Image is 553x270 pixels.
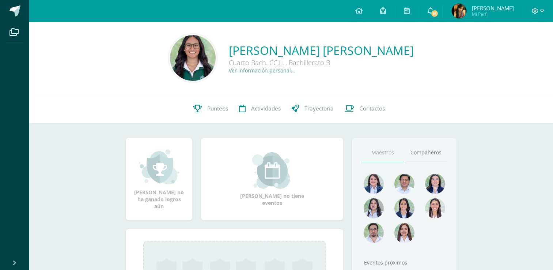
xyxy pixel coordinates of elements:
[394,198,414,218] img: d4e0c534ae446c0d00535d3bb96704e9.png
[236,152,309,206] div: [PERSON_NAME] no tiene eventos
[404,143,447,162] a: Compañeros
[472,4,514,12] span: [PERSON_NAME]
[170,35,216,81] img: d6a3f13359bcd1840042817238555b28.png
[234,94,286,123] a: Actividades
[394,174,414,194] img: 1e7bfa517bf798cc96a9d855bf172288.png
[207,105,228,112] span: Punteos
[361,143,404,162] a: Maestros
[188,94,234,123] a: Punteos
[425,198,445,218] img: 38d188cc98c34aa903096de2d1c9671e.png
[361,259,447,266] div: Eventos próximos
[425,174,445,194] img: 468d0cd9ecfcbce804e3ccd48d13f1ad.png
[229,42,414,58] a: [PERSON_NAME] [PERSON_NAME]
[359,105,385,112] span: Contactos
[229,58,414,67] div: Cuarto Bach. CC.LL. Bachillerato B
[364,198,384,218] img: 1934cc27df4ca65fd091d7882280e9dd.png
[339,94,390,123] a: Contactos
[431,10,439,18] span: 16
[364,174,384,194] img: 4477f7ca9110c21fc6bc39c35d56baaa.png
[251,105,281,112] span: Actividades
[394,223,414,243] img: 1be4a43e63524e8157c558615cd4c825.png
[304,105,334,112] span: Trayectoria
[364,223,384,243] img: d7e1be39c7a5a7a89cfb5608a6c66141.png
[286,94,339,123] a: Trayectoria
[133,149,185,210] div: [PERSON_NAME] no ha ganado logros aún
[472,11,514,17] span: Mi Perfil
[252,152,292,189] img: event_small.png
[139,149,179,185] img: achievement_small.png
[229,67,295,74] a: Ver información personal...
[452,4,466,18] img: 247917de25ca421199a556a291ddd3f6.png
